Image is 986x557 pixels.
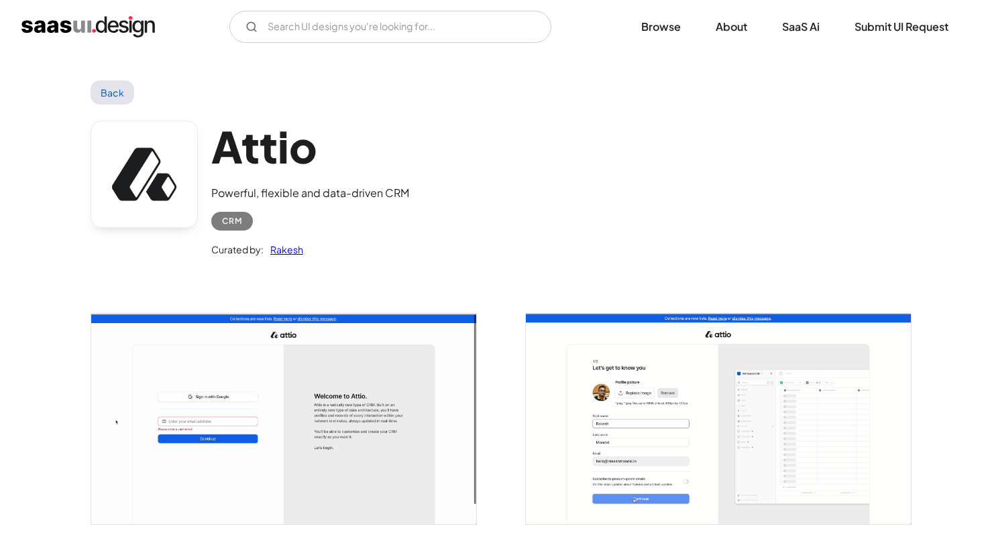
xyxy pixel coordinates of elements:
[211,241,264,257] div: Curated by:
[222,213,242,229] div: CRM
[526,314,911,524] a: open lightbox
[229,11,551,43] form: Email Form
[526,314,911,524] img: 63e25b950f361025520fd3ac_Attio_%20Customer%20relationship%20lets%20get%20to%20know.png
[91,314,476,524] a: open lightbox
[700,12,763,42] a: About
[91,314,476,524] img: 63e25b967455a07d7c44aa86_Attio_%20Customer%20relationship%20Welcome.png
[211,185,409,201] div: Powerful, flexible and data-driven CRM
[211,121,409,172] h1: Attio
[838,12,965,42] a: Submit UI Request
[625,12,697,42] a: Browse
[766,12,836,42] a: SaaS Ai
[21,16,155,38] a: home
[91,80,134,105] a: Back
[264,241,303,257] a: Rakesh
[229,11,551,43] input: Search UI designs you're looking for...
